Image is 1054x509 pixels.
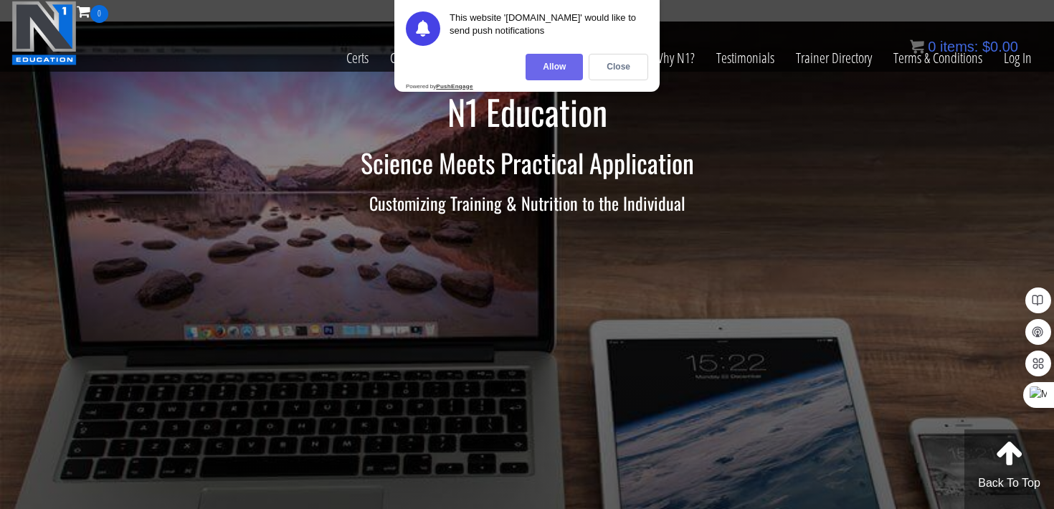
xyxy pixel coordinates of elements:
[108,194,946,212] h3: Customizing Training & Nutrition to the Individual
[379,23,450,93] a: Course List
[90,5,108,23] span: 0
[993,23,1043,93] a: Log In
[526,54,583,80] div: Allow
[982,39,1018,54] bdi: 0.00
[642,23,706,93] a: Why N1?
[910,39,924,54] img: icon11.png
[108,93,946,131] h1: N1 Education
[589,54,648,80] div: Close
[940,39,978,54] span: items:
[108,148,946,177] h2: Science Meets Practical Application
[883,23,993,93] a: Terms & Conditions
[336,23,379,93] a: Certs
[77,1,108,21] a: 0
[785,23,883,93] a: Trainer Directory
[982,39,990,54] span: $
[706,23,785,93] a: Testimonials
[910,39,1018,54] a: 0 items: $0.00
[406,83,473,90] div: Powered by
[928,39,936,54] span: 0
[11,1,77,65] img: n1-education
[436,83,473,90] strong: PushEngage
[450,11,648,46] div: This website '[DOMAIN_NAME]' would like to send push notifications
